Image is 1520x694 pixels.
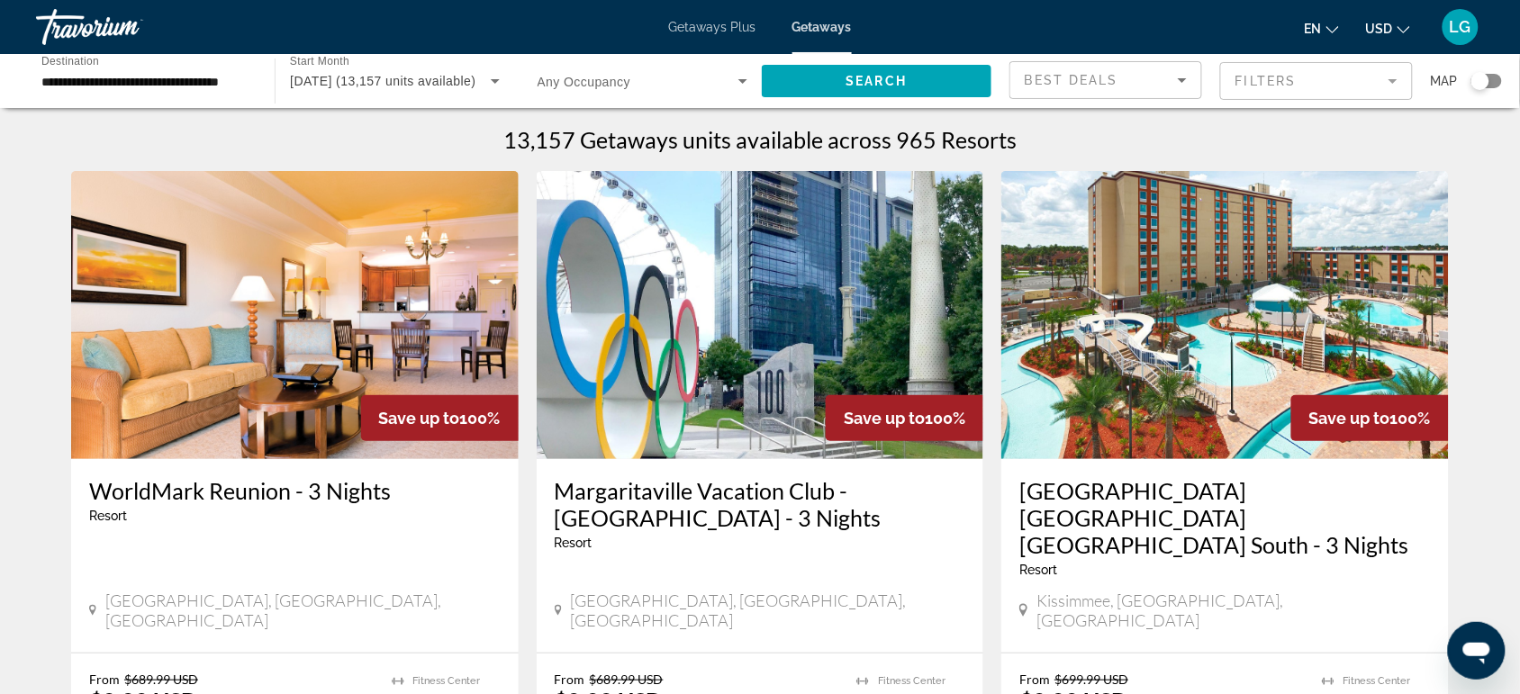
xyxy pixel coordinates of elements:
[878,675,945,687] span: Fitness Center
[1305,15,1339,41] button: Change language
[1291,395,1449,441] div: 100%
[1037,590,1431,630] span: Kissimmee, [GEOGRAPHIC_DATA], [GEOGRAPHIC_DATA]
[1344,675,1411,687] span: Fitness Center
[89,477,501,504] a: WorldMark Reunion - 3 Nights
[1309,409,1390,428] span: Save up to
[1220,61,1413,101] button: Filter
[105,590,501,630] span: [GEOGRAPHIC_DATA], [GEOGRAPHIC_DATA], [GEOGRAPHIC_DATA]
[71,171,519,459] img: C409I01X.jpg
[1025,73,1118,87] span: Best Deals
[555,536,593,550] span: Resort
[844,409,925,428] span: Save up to
[1001,171,1449,459] img: RGF1E01X.jpg
[1366,15,1410,41] button: Change currency
[1025,69,1187,91] mat-select: Sort by
[361,395,519,441] div: 100%
[290,74,475,88] span: [DATE] (13,157 units available)
[89,509,127,523] span: Resort
[1019,671,1050,687] span: From
[1019,477,1431,558] a: [GEOGRAPHIC_DATA] [GEOGRAPHIC_DATA] [GEOGRAPHIC_DATA] South - 3 Nights
[571,590,966,630] span: [GEOGRAPHIC_DATA], [GEOGRAPHIC_DATA], [GEOGRAPHIC_DATA]
[555,477,966,531] a: Margaritaville Vacation Club - [GEOGRAPHIC_DATA] - 3 Nights
[89,671,120,687] span: From
[290,56,349,68] span: Start Month
[413,675,481,687] span: Fitness Center
[1448,622,1506,680] iframe: Button to launch messaging window
[762,65,991,97] button: Search
[538,75,631,89] span: Any Occupancy
[555,671,585,687] span: From
[36,4,216,50] a: Travorium
[1437,8,1484,46] button: User Menu
[1431,68,1458,94] span: Map
[124,671,198,687] span: $689.99 USD
[41,55,99,67] span: Destination
[846,74,908,88] span: Search
[1054,671,1128,687] span: $699.99 USD
[792,20,852,34] a: Getaways
[590,671,664,687] span: $689.99 USD
[1305,22,1322,36] span: en
[1366,22,1393,36] span: USD
[826,395,983,441] div: 100%
[537,171,984,459] img: DY04E01X.jpg
[1450,18,1471,36] span: LG
[1019,563,1057,577] span: Resort
[503,126,1017,153] h1: 13,157 Getaways units available across 965 Resorts
[379,409,460,428] span: Save up to
[669,20,756,34] a: Getaways Plus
